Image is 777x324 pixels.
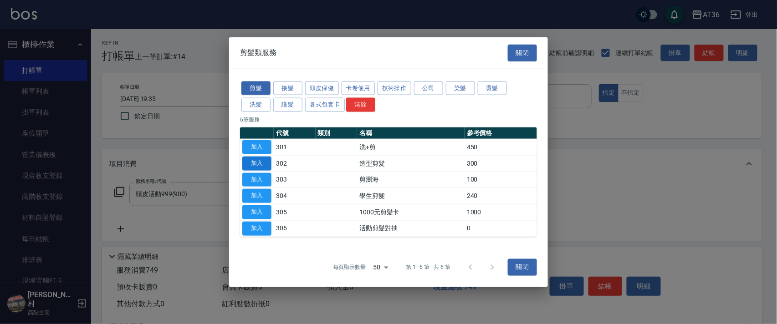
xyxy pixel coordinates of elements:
td: 1000元剪髮卡 [357,204,465,220]
td: 洗+剪 [357,139,465,155]
th: 參考價格 [465,127,537,139]
span: 剪髮類服務 [240,48,276,57]
td: 活動剪髮對抽 [357,220,465,237]
td: 造型剪髮 [357,155,465,172]
button: 燙髮 [478,81,507,95]
button: 護髮 [273,98,302,112]
button: 加入 [242,189,271,203]
p: 第 1–6 筆 共 6 筆 [406,263,450,271]
div: 50 [370,255,392,279]
td: 302 [274,155,316,172]
button: 卡卷使用 [342,81,375,95]
td: 304 [274,187,316,204]
td: 剪瀏海 [357,172,465,188]
p: 6 筆服務 [240,116,537,124]
td: 300 [465,155,537,172]
td: 301 [274,139,316,155]
button: 頭皮保健 [305,81,339,95]
button: 加入 [242,172,271,187]
td: 306 [274,220,316,237]
td: 240 [465,187,537,204]
p: 每頁顯示數量 [333,263,366,271]
td: 1000 [465,204,537,220]
td: 303 [274,172,316,188]
button: 各式包套卡 [305,98,345,112]
button: 接髮 [273,81,302,95]
button: 染髮 [446,81,475,95]
td: 305 [274,204,316,220]
button: 公司 [414,81,443,95]
button: 加入 [242,221,271,235]
button: 關閉 [508,45,537,61]
button: 關閉 [508,259,537,276]
td: 0 [465,220,537,237]
td: 100 [465,172,537,188]
td: 學生剪髮 [357,187,465,204]
button: 加入 [242,156,271,170]
td: 450 [465,139,537,155]
button: 加入 [242,205,271,219]
button: 技術操作 [378,81,411,95]
button: 清除 [346,98,375,112]
th: 類別 [316,127,358,139]
th: 代號 [274,127,316,139]
th: 名稱 [357,127,465,139]
button: 洗髮 [241,98,271,112]
button: 加入 [242,140,271,154]
button: 剪髮 [241,81,271,95]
